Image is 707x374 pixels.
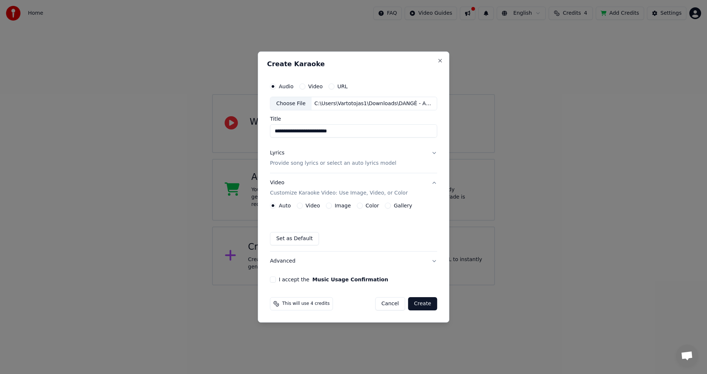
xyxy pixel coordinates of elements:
[270,232,319,245] button: Set as Default
[306,203,320,208] label: Video
[308,84,323,89] label: Video
[270,160,396,167] p: Provide song lyrics or select an auto lyrics model
[312,277,388,282] button: I accept the
[270,150,284,157] div: Lyrics
[394,203,412,208] label: Gallery
[335,203,351,208] label: Image
[270,189,408,197] p: Customize Karaoke Video: Use Image, Video, or Color
[270,174,437,203] button: VideoCustomize Karaoke Video: Use Image, Video, or Color
[279,84,293,89] label: Audio
[408,297,437,310] button: Create
[267,61,440,67] h2: Create Karaoke
[270,97,312,110] div: Choose File
[312,100,437,107] div: C:\Users\Vartotojas1\Downloads\DANGĖ - AŠ ATĖJAU IR IŠEINU..mp3
[270,203,437,251] div: VideoCustomize Karaoke Video: Use Image, Video, or Color
[270,117,437,122] label: Title
[279,277,388,282] label: I accept the
[270,144,437,173] button: LyricsProvide song lyrics or select an auto lyrics model
[366,203,379,208] label: Color
[282,301,330,307] span: This will use 4 credits
[337,84,348,89] label: URL
[270,252,437,271] button: Advanced
[279,203,291,208] label: Auto
[375,297,405,310] button: Cancel
[270,179,408,197] div: Video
